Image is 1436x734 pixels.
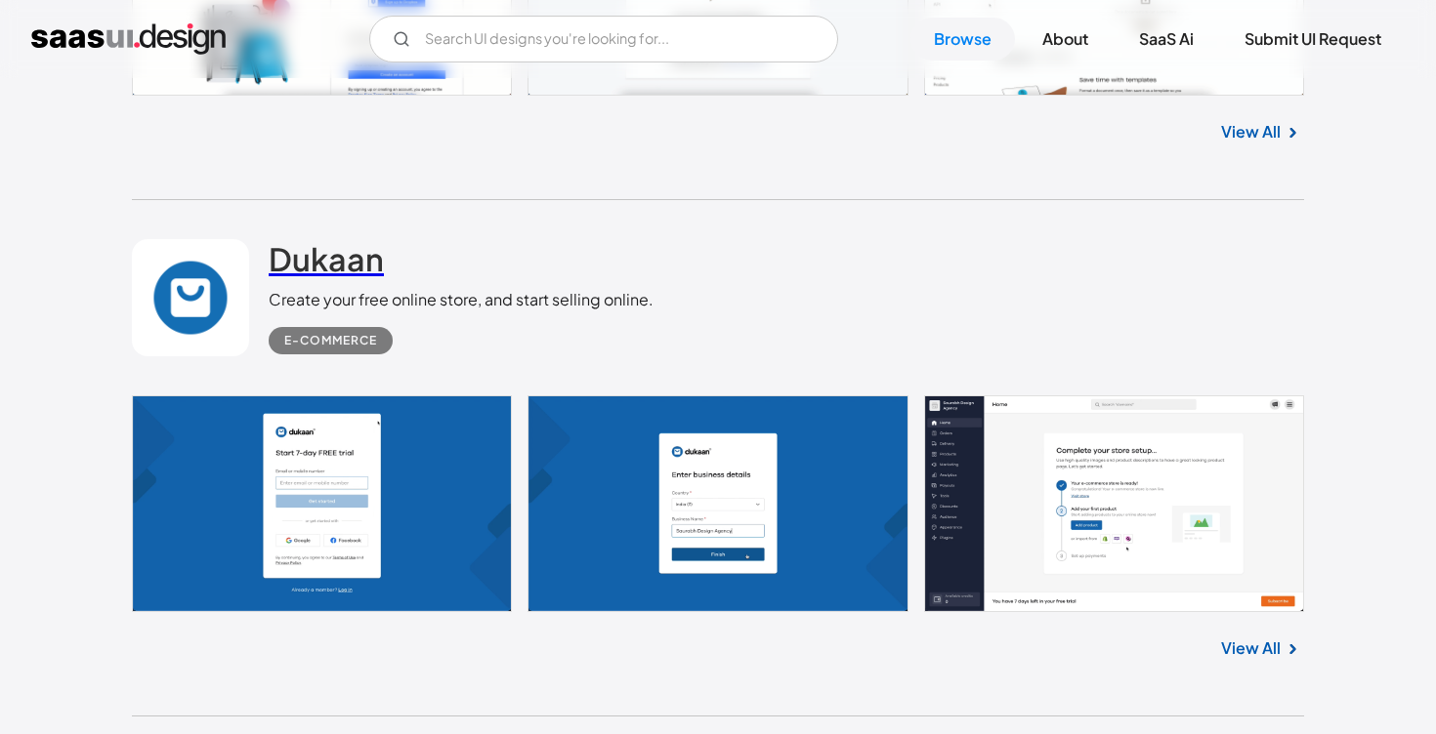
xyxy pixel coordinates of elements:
div: E-commerce [284,329,377,352]
a: home [31,23,226,55]
div: Create your free online store, and start selling online. [269,288,654,311]
h2: Dukaan [269,239,384,278]
form: Email Form [369,16,838,62]
a: SaaS Ai [1116,18,1217,61]
a: Dukaan [269,239,384,288]
a: View All [1221,120,1281,143]
a: View All [1221,636,1281,660]
input: Search UI designs you're looking for... [369,16,838,62]
a: Browse [910,18,1015,61]
a: About [1019,18,1112,61]
a: Submit UI Request [1221,18,1405,61]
